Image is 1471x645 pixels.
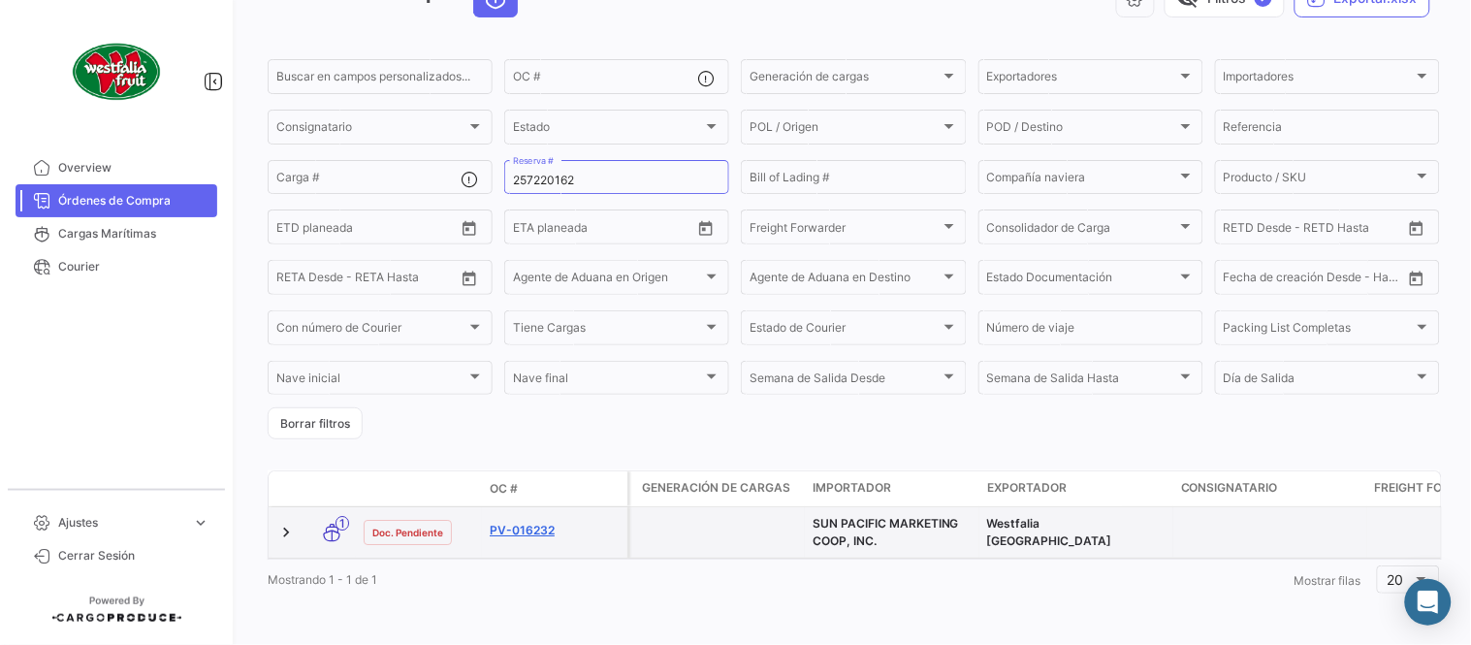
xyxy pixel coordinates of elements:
span: Freight Forwarder [750,223,940,237]
span: Courier [58,258,209,275]
span: Consignatario [276,123,466,137]
button: Open calendar [691,213,720,242]
span: Exportador [987,479,1067,497]
a: Courier [16,250,217,283]
input: Desde [513,223,548,237]
span: Semana de Salida Hasta [987,374,1177,388]
input: Desde [1224,274,1259,287]
div: Open Intercom Messenger [1405,579,1452,626]
span: POD / Destino [987,123,1177,137]
input: Hasta [561,223,647,237]
span: Producto / SKU [1224,174,1414,187]
input: Desde [276,274,311,287]
span: Cargas Marítimas [58,225,209,242]
span: Consolidador de Carga [987,223,1177,237]
input: Hasta [1272,274,1358,287]
span: Nave inicial [276,374,466,388]
img: client-50.png [68,23,165,120]
span: Estado [513,123,703,137]
span: Cerrar Sesión [58,547,209,564]
span: Importador [813,479,891,497]
datatable-header-cell: Estado Doc. [356,481,482,497]
button: Open calendar [1402,264,1431,293]
span: Packing List Completas [1224,324,1414,338]
span: 1 [336,516,349,531]
a: PV-016232 [490,522,620,539]
input: Hasta [325,274,410,287]
span: SUN PACIFIC MARKETING COOP, INC. [813,516,959,548]
span: Doc. Pendiente [372,525,443,540]
datatable-header-cell: Consignatario [1173,471,1367,506]
datatable-header-cell: Modo de Transporte [307,481,356,497]
a: Expand/Collapse Row [276,523,296,542]
input: Hasta [1272,223,1358,237]
span: Estado Documentación [987,274,1177,287]
input: Hasta [325,223,410,237]
span: Generación de cargas [750,73,940,86]
span: 20 [1388,571,1404,588]
span: Ajustes [58,514,184,532]
input: Desde [276,223,311,237]
span: Estado de Courier [750,324,940,338]
span: expand_more [192,514,209,532]
span: Agente de Aduana en Origen [513,274,703,287]
datatable-header-cell: OC # [482,472,627,505]
span: Westfalia Perú [987,516,1112,548]
button: Borrar filtros [268,407,363,439]
span: Tiene Cargas [513,324,703,338]
span: Con número de Courier [276,324,466,338]
span: Generación de cargas [642,479,790,497]
datatable-header-cell: Generación de cargas [630,471,805,506]
span: Importadores [1224,73,1414,86]
span: Nave final [513,374,703,388]
span: Exportadores [987,73,1177,86]
a: Cargas Marítimas [16,217,217,250]
span: Mostrando 1 - 1 de 1 [268,572,377,587]
span: Overview [58,159,209,177]
span: Agente de Aduana en Destino [750,274,940,287]
button: Open calendar [455,213,484,242]
datatable-header-cell: Importador [805,471,979,506]
span: Compañía naviera [987,174,1177,187]
datatable-header-cell: Exportador [979,471,1173,506]
span: Mostrar filas [1295,573,1361,588]
button: Open calendar [455,264,484,293]
span: Semana de Salida Desde [750,374,940,388]
a: Overview [16,151,217,184]
a: Órdenes de Compra [16,184,217,217]
span: POL / Origen [750,123,940,137]
button: Open calendar [1402,213,1431,242]
span: Día de Salida [1224,374,1414,388]
input: Desde [1224,223,1259,237]
span: Órdenes de Compra [58,192,209,210]
span: OC # [490,480,518,498]
span: Consignatario [1181,479,1278,497]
